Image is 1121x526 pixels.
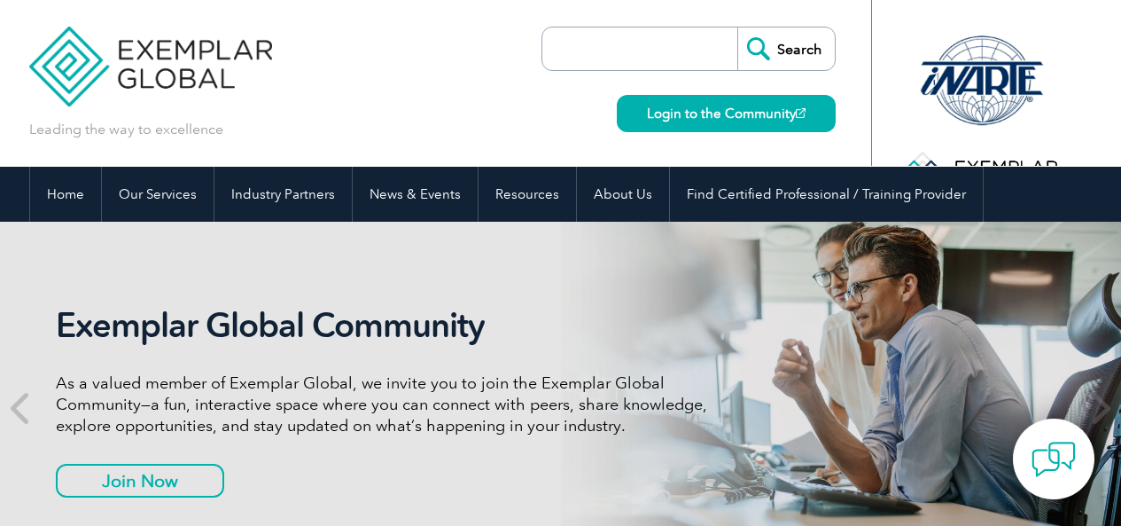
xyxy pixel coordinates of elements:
[29,120,223,139] p: Leading the way to excellence
[102,167,214,222] a: Our Services
[56,305,720,346] h2: Exemplar Global Community
[1031,437,1076,482] img: contact-chat.png
[796,108,806,118] img: open_square.png
[670,167,983,222] a: Find Certified Professional / Training Provider
[353,167,478,222] a: News & Events
[577,167,669,222] a: About Us
[737,27,835,70] input: Search
[56,464,224,498] a: Join Now
[617,95,836,132] a: Login to the Community
[56,373,720,436] p: As a valued member of Exemplar Global, we invite you to join the Exemplar Global Community—a fun,...
[214,167,352,222] a: Industry Partners
[479,167,576,222] a: Resources
[30,167,101,222] a: Home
